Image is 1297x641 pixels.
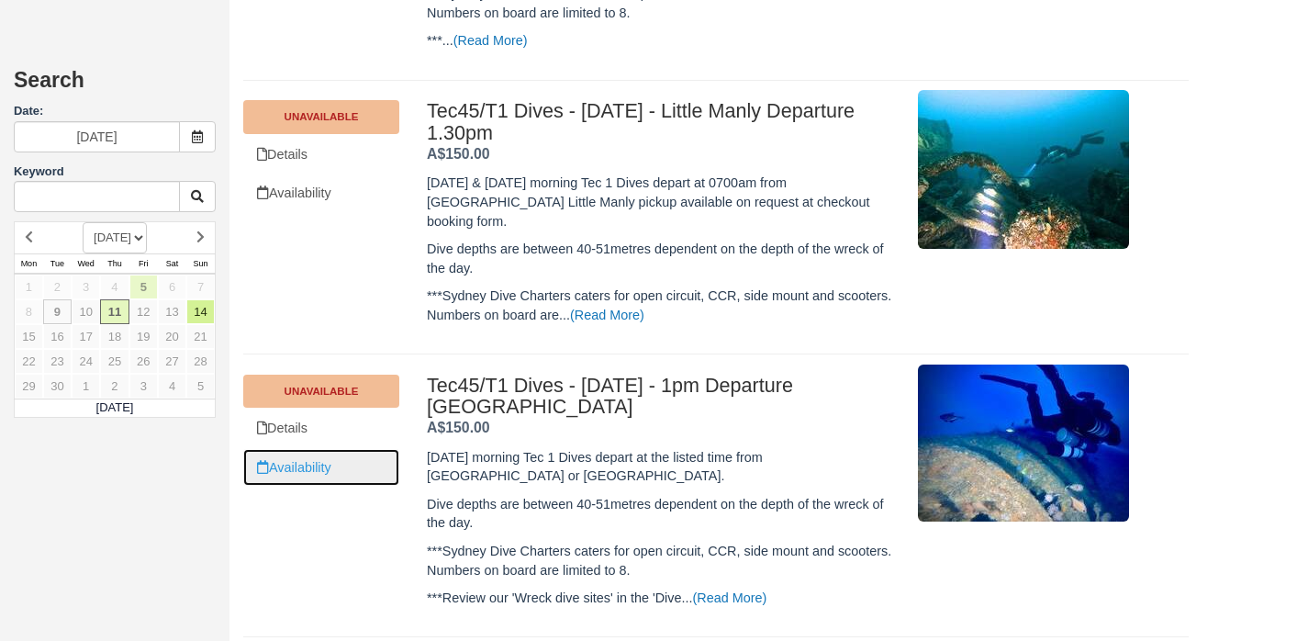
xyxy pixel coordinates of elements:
[243,449,399,487] a: Unavailable.
[427,100,895,144] h2: Tec45/T1 Dives - [DATE] - Little Manly Departure 1.30pm
[453,33,528,48] a: (Read More)
[72,374,100,399] a: 1
[100,374,129,399] a: 2
[72,275,100,299] a: 3
[427,174,895,231] p: [DATE] & [DATE] morning Tec 1 Dives depart at 0700am from [GEOGRAPHIC_DATA] Little Manly pickup a...
[243,100,399,133] a: Unavailable
[918,90,1129,249] img: M5-1
[158,275,186,299] a: 6
[43,324,72,349] a: 16
[243,136,399,174] a: Details
[129,275,158,299] a: 5
[15,275,43,299] a: 1
[158,349,186,374] a: 27
[186,253,215,274] th: Sun
[427,146,490,162] span: A$150.00
[72,299,100,324] a: 10
[15,324,43,349] a: 15
[243,410,399,447] a: Details
[129,299,158,324] a: 12
[14,69,216,103] h2: Search
[570,308,644,322] a: (Read More)
[100,253,129,274] th: Thu
[100,324,129,349] a: 18
[15,374,43,399] a: 29
[427,420,490,435] strong: Price: A$150
[427,448,895,486] p: [DATE] morning Tec 1 Dives depart at the listed time from [GEOGRAPHIC_DATA] or [GEOGRAPHIC_DATA].
[100,275,129,299] a: 4
[427,375,895,419] h2: Tec45/T1 Dives - [DATE] - 1pm Departure [GEOGRAPHIC_DATA]
[129,374,158,399] a: 3
[15,349,43,374] a: 22
[243,375,399,408] a: Unavailable
[243,174,399,212] a: Unavailable.
[186,299,215,324] a: 14
[43,275,72,299] a: 2
[72,253,100,274] th: Wed
[15,253,43,274] th: Mon
[427,240,895,277] p: Dive depths are between 40-51metres dependent on the depth of the wreck of the day.
[43,299,72,324] a: 9
[158,374,186,399] a: 4
[15,299,43,324] a: 8
[186,349,215,374] a: 28
[43,349,72,374] a: 23
[129,253,158,274] th: Fri
[158,253,186,274] th: Sat
[158,324,186,349] a: 20
[427,589,895,608] p: ***Review our 'Wreck dive sites' in the 'Dive...
[186,275,215,299] a: 7
[186,324,215,349] a: 21
[100,349,129,374] a: 25
[14,164,64,178] label: Keyword
[14,103,216,120] label: Date:
[15,399,216,417] td: [DATE]
[158,299,186,324] a: 13
[918,365,1129,522] img: M275-1
[427,542,895,579] p: ***Sydney Dive Charters caters for open circuit, CCR, side mount and scooters. Numbers on board a...
[43,253,72,274] th: Tue
[427,146,490,162] strong: Price: A$150
[427,287,895,324] p: ***Sydney Dive Charters caters for open circuit, CCR, side mount and scooters. Numbers on board a...
[186,374,215,399] a: 5
[693,590,767,605] a: (Read More)
[43,374,72,399] a: 30
[100,299,129,324] a: 11
[129,349,158,374] a: 26
[72,324,100,349] a: 17
[427,495,895,533] p: Dive depths are between 40-51metres dependent on the depth of the wreck of the day.
[427,420,490,435] span: A$150.00
[129,324,158,349] a: 19
[179,181,216,212] button: Keyword Search
[72,349,100,374] a: 24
